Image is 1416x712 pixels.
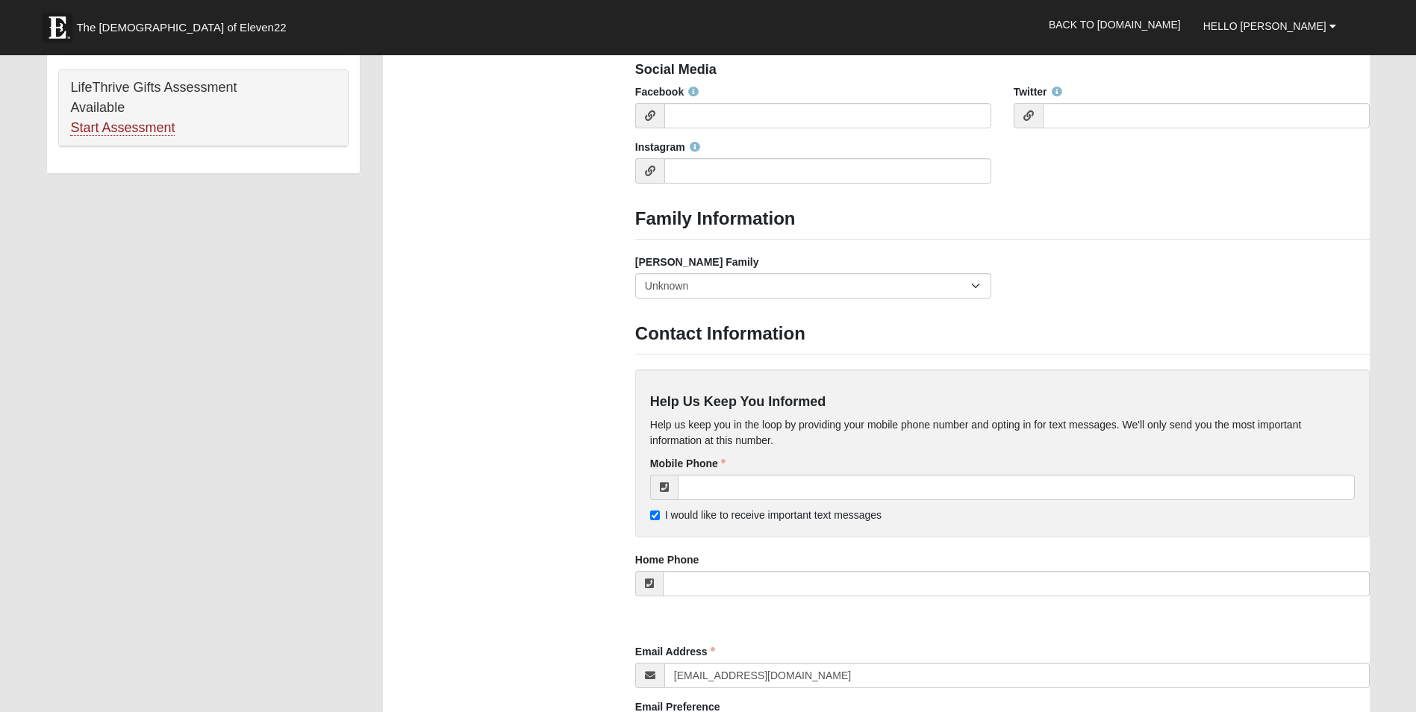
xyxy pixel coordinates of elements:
span: Hello [PERSON_NAME] [1203,20,1326,32]
a: Back to [DOMAIN_NAME] [1038,6,1192,43]
a: The [DEMOGRAPHIC_DATA] of Eleven22 [35,5,334,43]
label: Mobile Phone [650,456,726,471]
h3: Contact Information [635,323,1370,345]
p: Help us keep you in the loop by providing your mobile phone number and opting in for text message... [650,417,1355,449]
img: Eleven22 logo [43,13,72,43]
label: [PERSON_NAME] Family [635,254,759,269]
span: The [DEMOGRAPHIC_DATA] of Eleven22 [76,20,286,35]
div: LifeThrive Gifts Assessment Available [59,70,348,146]
span: I would like to receive important text messages [665,509,882,521]
label: Twitter [1014,84,1062,99]
h3: Family Information [635,208,1370,230]
h4: Social Media [635,62,1370,78]
label: Instagram [635,140,700,154]
label: Home Phone [635,552,699,567]
input: I would like to receive important text messages [650,510,660,520]
label: Facebook [635,84,699,99]
label: Email Address [635,644,715,659]
a: Start Assessment [70,120,175,136]
h4: Help Us Keep You Informed [650,394,1355,410]
a: Hello [PERSON_NAME] [1192,7,1347,45]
